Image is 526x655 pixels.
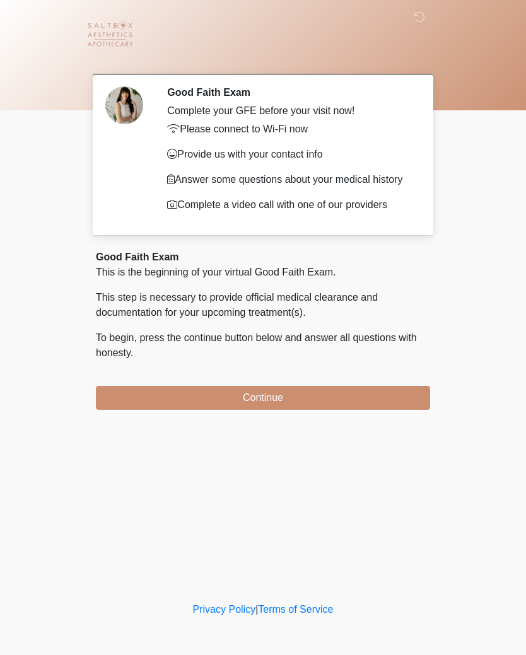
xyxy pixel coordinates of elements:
[193,604,256,615] a: Privacy Policy
[167,197,411,212] p: Complete a video call with one of our providers
[167,122,411,137] p: Please connect to Wi-Fi now
[96,250,430,265] div: Good Faith Exam
[105,86,143,124] img: Agent Avatar
[258,604,333,615] a: Terms of Service
[96,290,430,320] p: This step is necessary to provide official medical clearance and documentation for your upcoming ...
[96,330,430,361] p: To begin, press the continue button below and answer all questions with honesty.
[167,147,411,162] p: Provide us with your contact info
[96,265,430,280] p: This is the beginning of your virtual Good Faith Exam.
[255,604,258,615] a: |
[167,103,411,119] div: Complete your GFE before your visit now!
[83,9,137,63] img: Saltbox Aesthetics Logo
[167,86,411,98] h2: Good Faith Exam
[96,386,430,410] button: Continue
[167,172,411,187] p: Answer some questions about your medical history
